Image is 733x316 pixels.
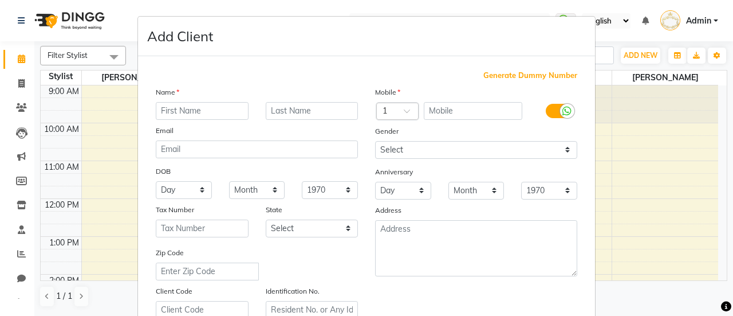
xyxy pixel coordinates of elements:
[156,102,249,120] input: First Name
[156,166,171,177] label: DOB
[147,26,213,46] h4: Add Client
[156,87,179,97] label: Name
[156,126,174,136] label: Email
[156,263,259,280] input: Enter Zip Code
[156,286,192,297] label: Client Code
[375,126,399,136] label: Gender
[266,205,282,215] label: State
[483,70,577,81] span: Generate Dummy Number
[266,102,358,120] input: Last Name
[156,205,194,215] label: Tax Number
[424,102,523,120] input: Mobile
[375,167,413,177] label: Anniversary
[266,286,320,297] label: Identification No.
[156,248,184,258] label: Zip Code
[156,220,249,237] input: Tax Number
[375,205,401,216] label: Address
[375,87,400,97] label: Mobile
[156,141,358,158] input: Email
